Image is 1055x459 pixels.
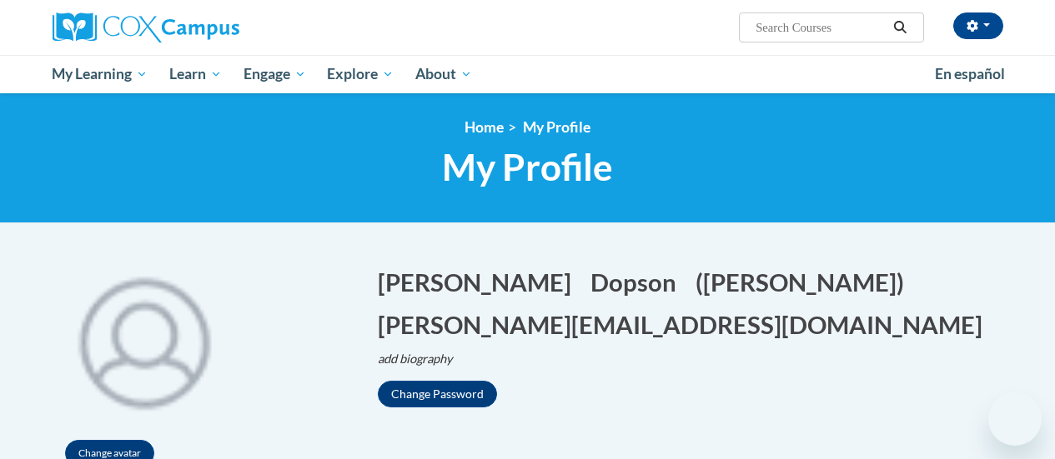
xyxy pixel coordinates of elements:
[404,55,483,93] a: About
[42,55,159,93] a: My Learning
[158,55,233,93] a: Learn
[754,17,887,37] input: Search Courses
[415,64,472,84] span: About
[523,118,590,136] span: My Profile
[40,55,1016,93] div: Main menu
[465,118,504,136] a: Home
[378,350,466,368] button: Edit biography
[52,64,148,84] span: My Learning
[378,265,582,299] button: Edit first name
[935,65,1005,82] span: En español
[953,12,1003,39] button: Account Settings
[696,265,915,299] button: Edit screen name
[53,12,239,42] img: Cox Campus
[53,248,236,432] img: profile avatar
[590,265,687,299] button: Edit last name
[244,64,306,84] span: Engage
[378,307,993,342] button: Edit email address
[169,64,222,84] span: Learn
[53,248,236,432] div: Click to change the profile picture
[327,64,394,84] span: Explore
[924,57,1016,92] a: En español
[233,55,317,93] a: Engage
[378,352,453,366] i: add biography
[442,145,613,189] span: My Profile
[988,392,1042,446] iframe: Button to launch messaging window
[316,55,404,93] a: Explore
[378,381,497,407] button: Change Password
[887,17,912,37] button: Search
